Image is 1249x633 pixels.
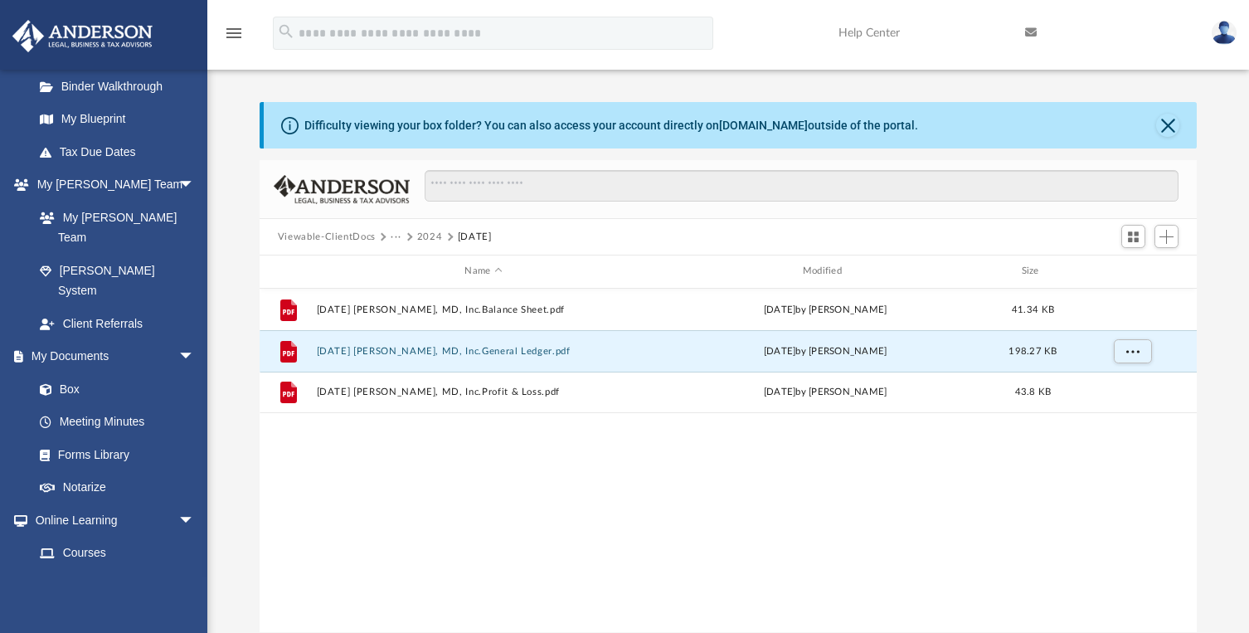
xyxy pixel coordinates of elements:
div: [DATE] by [PERSON_NAME] [658,385,992,400]
div: id [267,264,309,279]
div: id [1073,264,1189,279]
a: Courses [23,537,211,570]
span: arrow_drop_down [178,504,211,538]
div: [DATE] by [PERSON_NAME] [658,302,992,317]
button: ··· [391,230,401,245]
img: Anderson Advisors Platinum Portal [7,20,158,52]
div: Name [315,264,650,279]
span: 198.27 KB [1008,346,1057,355]
button: Add [1154,225,1179,248]
img: User Pic [1212,21,1237,45]
a: Online Learningarrow_drop_down [12,504,211,537]
a: Box [23,372,203,406]
button: Switch to Grid View [1121,225,1146,248]
button: [DATE] [PERSON_NAME], MD, Inc.Profit & Loss.pdf [316,387,650,397]
button: Close [1156,114,1179,137]
span: 43.8 KB [1014,387,1051,397]
a: Binder Walkthrough [23,70,220,103]
i: search [277,22,295,41]
a: [DOMAIN_NAME] [719,119,808,132]
button: Viewable-ClientDocs [278,230,376,245]
button: 2024 [417,230,443,245]
a: My [PERSON_NAME] Teamarrow_drop_down [12,168,211,202]
button: [DATE] [458,230,492,245]
div: Difficulty viewing your box folder? You can also access your account directly on outside of the p... [304,117,918,134]
a: Meeting Minutes [23,406,211,439]
button: [DATE] [PERSON_NAME], MD, Inc.General Ledger.pdf [316,346,650,357]
a: Video Training [23,569,203,602]
div: Modified [658,264,993,279]
a: Tax Due Dates [23,135,220,168]
a: My Documentsarrow_drop_down [12,340,211,373]
button: More options [1113,338,1151,363]
a: [PERSON_NAME] System [23,254,211,307]
a: My [PERSON_NAME] Team [23,201,203,254]
a: Notarize [23,471,211,504]
span: 41.34 KB [1012,304,1054,314]
button: [DATE] [PERSON_NAME], MD, Inc.Balance Sheet.pdf [316,304,650,315]
i: menu [224,23,244,43]
span: arrow_drop_down [178,168,211,202]
div: grid [260,289,1197,632]
a: menu [224,32,244,43]
span: arrow_drop_down [178,340,211,374]
a: Client Referrals [23,307,211,340]
div: Size [999,264,1066,279]
input: Search files and folders [425,170,1179,202]
a: Forms Library [23,438,203,471]
div: [DATE] by [PERSON_NAME] [658,343,992,358]
a: My Blueprint [23,103,211,136]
